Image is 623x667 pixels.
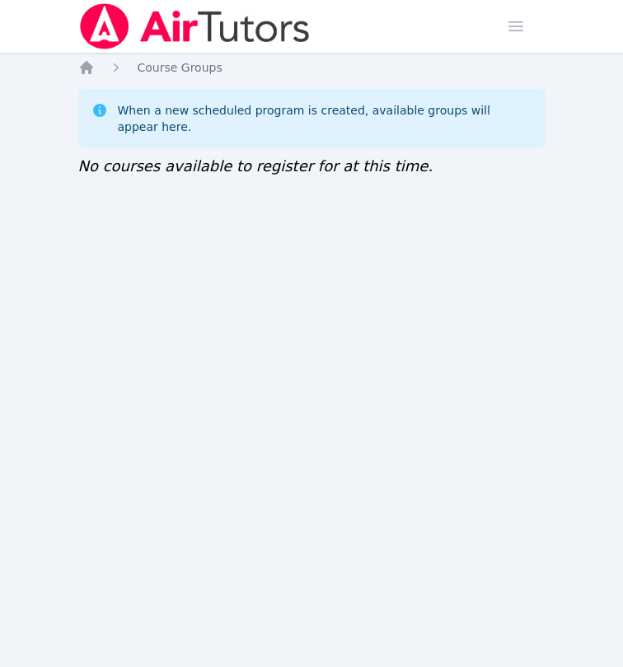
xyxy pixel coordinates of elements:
a: Course Groups [138,59,222,76]
span: Course Groups [138,61,222,74]
span: No courses available to register for at this time. [78,157,433,175]
img: Air Tutors [78,3,311,49]
div: When a new scheduled program is created, available groups will appear here. [118,102,532,135]
nav: Breadcrumb [78,59,546,76]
